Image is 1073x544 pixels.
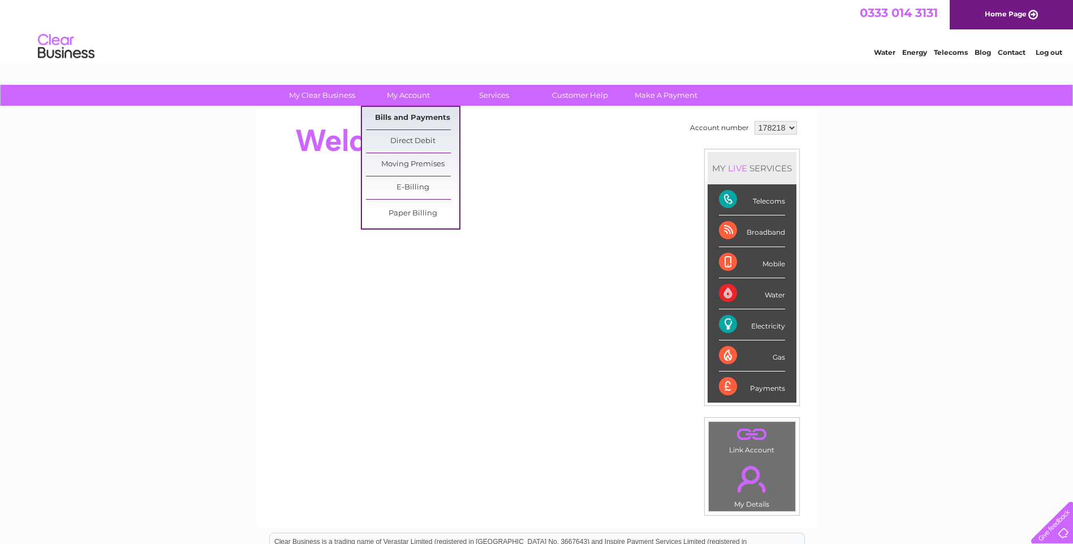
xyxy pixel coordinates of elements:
[361,85,455,106] a: My Account
[275,85,369,106] a: My Clear Business
[712,459,792,499] a: .
[687,118,752,137] td: Account number
[719,184,785,215] div: Telecoms
[619,85,713,106] a: Make A Payment
[366,202,459,225] a: Paper Billing
[719,278,785,309] div: Water
[719,372,785,402] div: Payments
[975,48,991,57] a: Blog
[708,456,796,512] td: My Details
[719,247,785,278] div: Mobile
[447,85,541,106] a: Services
[533,85,627,106] a: Customer Help
[719,340,785,372] div: Gas
[270,6,804,55] div: Clear Business is a trading name of Verastar Limited (registered in [GEOGRAPHIC_DATA] No. 3667643...
[726,163,749,174] div: LIVE
[366,153,459,176] a: Moving Premises
[934,48,968,57] a: Telecoms
[998,48,1025,57] a: Contact
[366,130,459,153] a: Direct Debit
[37,29,95,64] img: logo.png
[366,107,459,129] a: Bills and Payments
[719,309,785,340] div: Electricity
[902,48,927,57] a: Energy
[708,421,796,457] td: Link Account
[1036,48,1062,57] a: Log out
[719,215,785,247] div: Broadband
[860,6,938,20] a: 0333 014 3131
[708,152,796,184] div: MY SERVICES
[874,48,895,57] a: Water
[712,425,792,444] a: .
[366,176,459,199] a: E-Billing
